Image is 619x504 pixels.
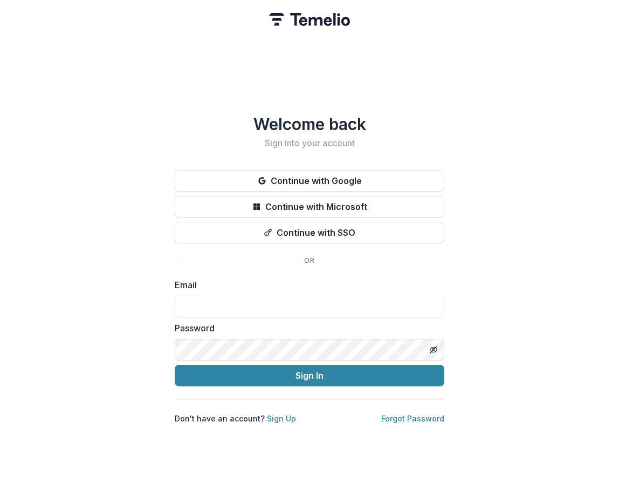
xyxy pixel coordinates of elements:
[175,222,444,243] button: Continue with SSO
[267,414,296,423] a: Sign Up
[425,341,442,358] button: Toggle password visibility
[381,414,444,423] a: Forgot Password
[175,138,444,148] h2: Sign into your account
[175,365,444,386] button: Sign In
[175,322,438,335] label: Password
[175,114,444,134] h1: Welcome back
[269,13,350,26] img: Temelio
[175,413,296,424] p: Don't have an account?
[175,170,444,192] button: Continue with Google
[175,196,444,217] button: Continue with Microsoft
[175,278,438,291] label: Email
